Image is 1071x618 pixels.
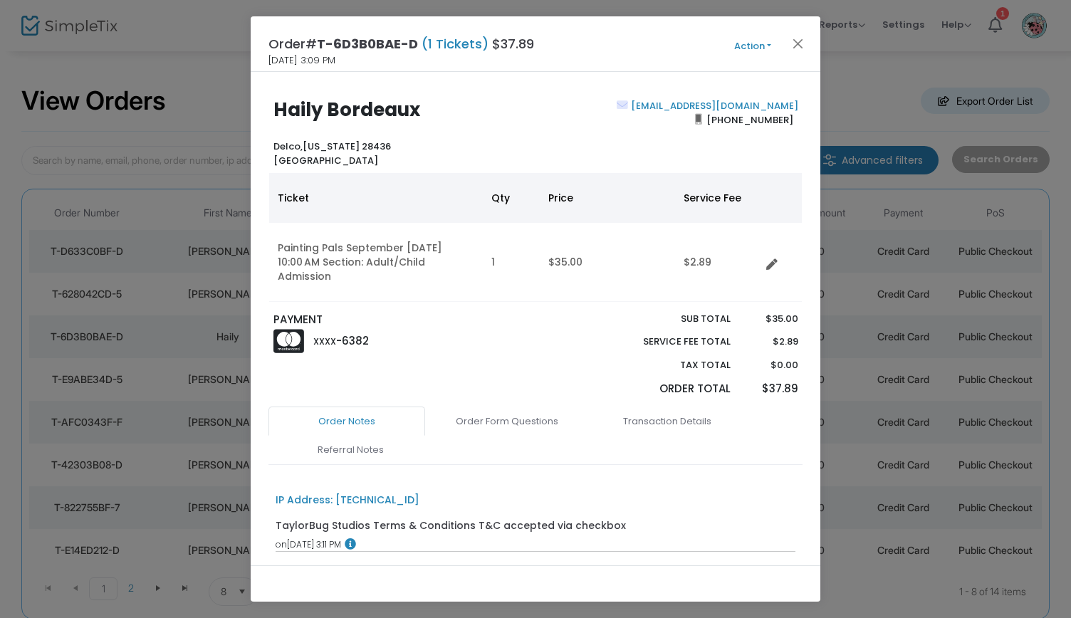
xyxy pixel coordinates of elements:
[610,335,731,349] p: Service Fee Total
[268,53,335,68] span: [DATE] 3:09 PM
[269,173,802,302] div: Data table
[744,358,798,372] p: $0.00
[540,223,675,302] td: $35.00
[589,407,746,436] a: Transaction Details
[336,333,369,348] span: -6382
[789,34,808,53] button: Close
[276,493,419,508] div: IP Address: [TECHNICAL_ID]
[276,538,796,551] div: [DATE] 3:11 PM
[628,99,798,112] a: [EMAIL_ADDRESS][DOMAIN_NAME]
[273,140,391,167] b: [US_STATE] 28436 [GEOGRAPHIC_DATA]
[744,381,798,397] p: $37.89
[483,223,540,302] td: 1
[610,381,731,397] p: Order Total
[313,335,336,347] span: XXXX
[273,97,420,122] b: Haily Bordeaux
[317,35,418,53] span: T-6D3B0BAE-D
[273,140,303,153] span: Delco,
[610,358,731,372] p: Tax Total
[272,435,429,465] a: Referral Notes
[418,35,492,53] span: (1 Tickets)
[269,223,483,302] td: Painting Pals September [DATE] 10:00 AM Section: Adult/Child Admission
[540,173,675,223] th: Price
[276,538,287,550] span: on
[744,335,798,349] p: $2.89
[710,38,795,54] button: Action
[276,518,626,533] div: TaylorBug Studios Terms & Conditions T&C accepted via checkbox
[483,173,540,223] th: Qty
[744,312,798,326] p: $35.00
[702,108,798,131] span: [PHONE_NUMBER]
[269,173,483,223] th: Ticket
[610,312,731,326] p: Sub total
[675,173,761,223] th: Service Fee
[273,312,529,328] p: PAYMENT
[268,34,534,53] h4: Order# $37.89
[675,223,761,302] td: $2.89
[268,407,425,436] a: Order Notes
[429,407,585,436] a: Order Form Questions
